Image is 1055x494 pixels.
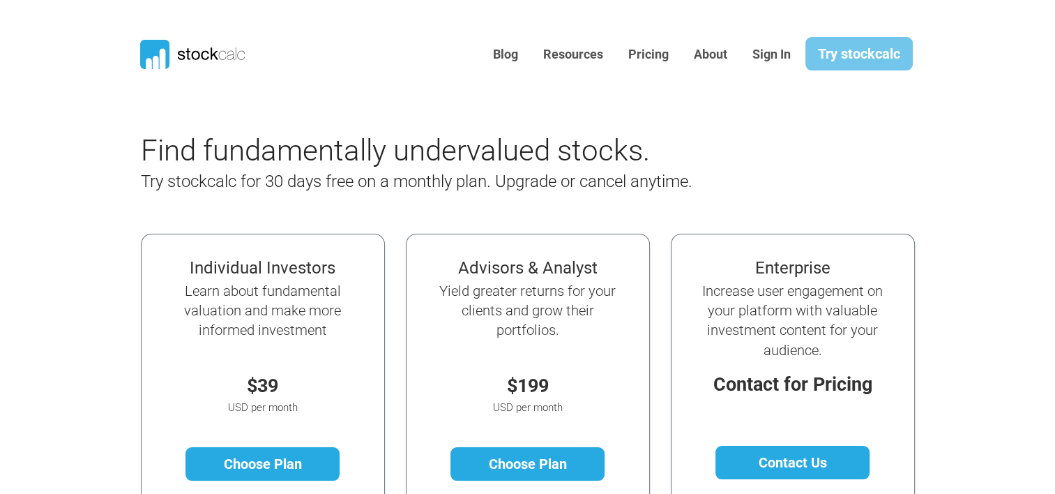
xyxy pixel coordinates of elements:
a: Try stockcalc [805,37,913,70]
p: USD per month [170,400,356,416]
h5: Learn about fundamental valuation and make more informed investment [170,281,356,340]
a: Blog [483,38,529,72]
a: Choose Plan [450,447,605,481]
h5: Yield greater returns for your clients and grow their portfolios. [435,281,621,340]
h4: Individual Investors [170,258,356,278]
h4: Enterprise [700,258,886,278]
p: USD per month [435,400,621,416]
a: Pricing [618,38,679,72]
p: $39 [170,372,356,401]
p: $199 [435,372,621,401]
a: About [683,38,738,72]
h4: Try stockcalc for 30 days free on a monthly plan. Upgrade or cancel anytime. [141,172,782,192]
h5: Increase user engagement on your platform with valuable investment content for your audience. [700,281,886,360]
h4: Advisors & Analyst [435,258,621,278]
p: Contact for Pricing [700,370,886,399]
a: Choose Plan [185,447,340,481]
a: Resources [533,38,614,72]
h2: Find fundamentally undervalued stocks. [141,133,782,168]
a: Contact Us [715,446,870,479]
a: Sign In [742,38,801,72]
